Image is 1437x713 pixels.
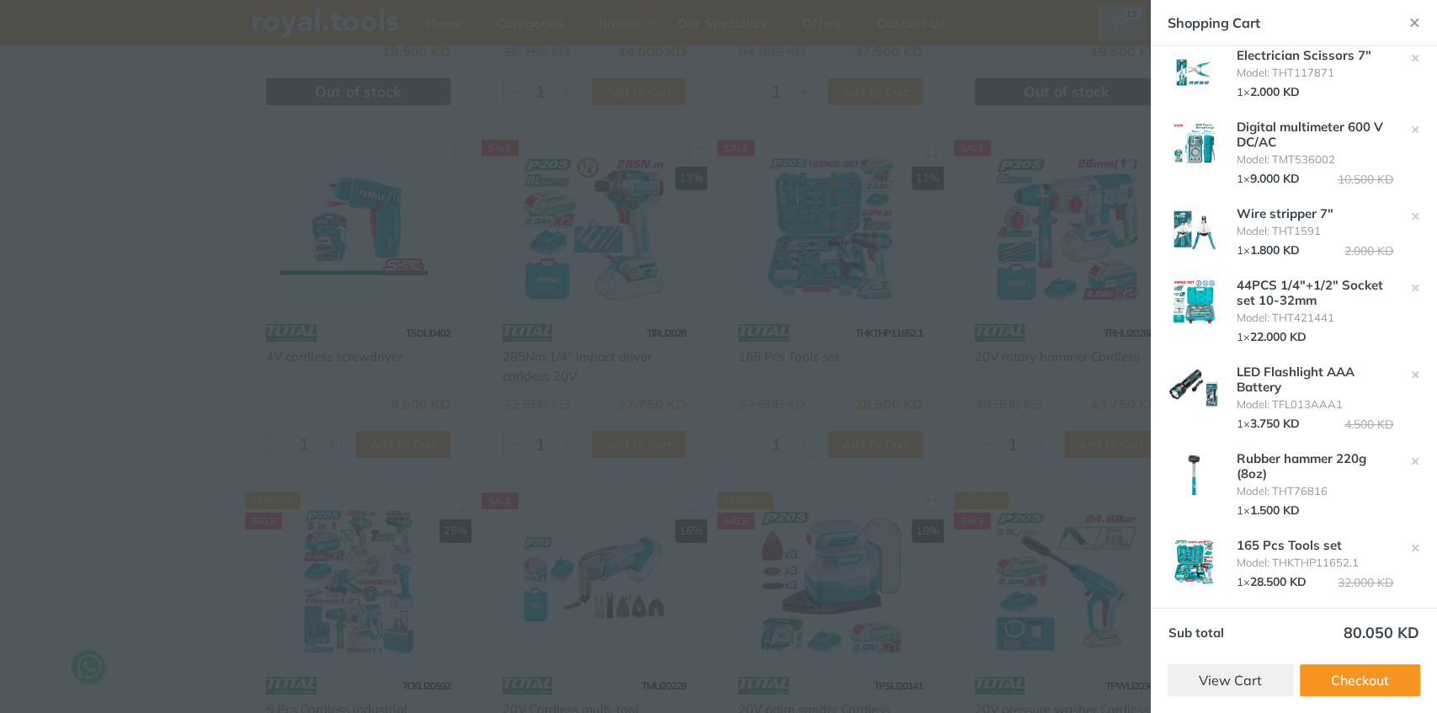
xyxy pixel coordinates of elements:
[1164,50,1223,94] img: Royal Tools - Electrician Scissors 7
[1237,503,1243,517] span: 1
[1237,450,1366,482] a: Rubber hammer 220g (8oz)
[1164,208,1223,253] img: Royal Tools - Wire stripper 7
[1250,171,1300,186] span: 9.000 KD
[1237,119,1383,150] a: Digital multimeter 600 V DC/AC
[1168,13,1375,33] div: Shopping Cart
[1237,170,1393,188] div: ×
[1300,664,1420,696] a: Checkout
[1237,172,1243,185] span: 1
[1237,573,1393,591] div: ×
[1237,417,1243,430] span: 1
[1250,329,1307,344] span: 22.000 KD
[1237,328,1393,346] div: ×
[1237,311,1393,324] li: Model: THT421441
[1237,152,1393,166] li: Model: TMT536002
[1237,397,1393,411] li: Model: TFL013AAA1
[1250,242,1300,258] span: 1.800 KD
[1237,85,1243,98] span: 1
[1237,66,1393,79] li: Model: THT117871
[1237,242,1393,259] div: ×
[1237,502,1393,519] div: ×
[1338,173,1393,185] span: 10.500 KD
[1237,415,1393,433] div: ×
[1237,575,1243,588] span: 1
[1250,84,1300,99] span: 2.000 KD
[1287,622,1420,644] td: 80.050 KD
[1164,121,1223,166] img: Royal Tools - Digital multimeter 600 V DC/AC
[1237,484,1393,498] li: Model: THT76816
[1164,366,1223,411] img: Royal Tools - LED Flashlight AAA Battery
[1168,664,1293,696] a: View Cart
[1237,537,1342,553] a: 165 Pcs Tools set
[1237,330,1243,343] span: 1
[1237,47,1371,63] a: Electrician Scissors 7"
[1164,279,1223,324] img: Royal Tools - 44PCS 1/4
[1237,243,1243,257] span: 1
[1250,416,1300,431] span: 3.750 KD
[1237,83,1393,101] div: ×
[1344,418,1393,430] span: 4.500 KD
[1237,277,1383,308] a: 44PCS 1/4"+1/2" Socket set 10-32mm
[1338,577,1393,588] span: 32.000 KD
[1164,453,1223,498] img: Royal Tools - Rubber hammer 220g (8oz)
[1237,224,1393,237] li: Model: THT1591
[1344,245,1393,257] span: 2.000 KD
[1250,503,1300,518] span: 1.500 KD
[1250,574,1307,589] span: 28.500 KD
[1237,556,1393,569] li: Model: THKTHP11652.1
[1237,364,1355,395] a: LED Flashlight AAA Battery
[1164,540,1223,584] img: Royal Tools - 165 Pcs Tools set
[1237,205,1333,221] a: Wire stripper 7"
[1168,622,1287,644] th: Sub total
